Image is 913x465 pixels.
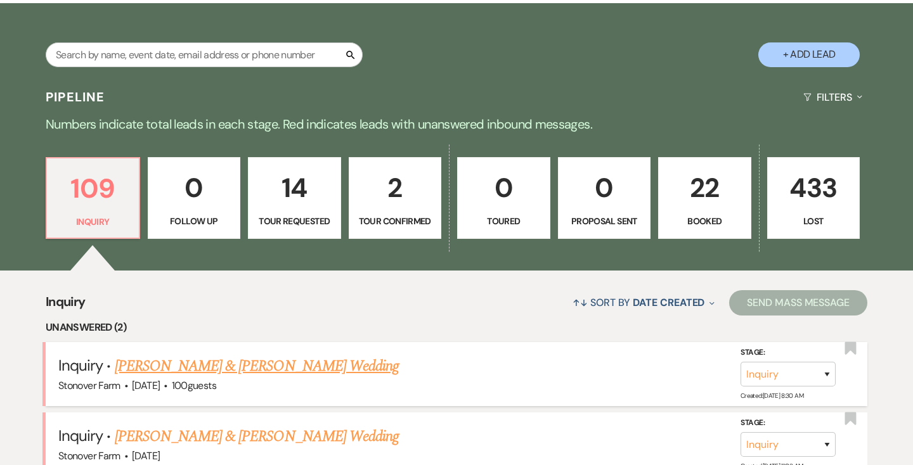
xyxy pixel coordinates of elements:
a: 14Tour Requested [248,157,341,239]
a: 22Booked [658,157,751,239]
a: 2Tour Confirmed [349,157,442,239]
a: 109Inquiry [46,157,140,239]
a: 0Toured [457,157,550,239]
p: 433 [775,167,852,209]
p: 14 [256,167,333,209]
h3: Pipeline [46,88,105,106]
span: Inquiry [58,426,103,445]
p: 0 [156,167,233,209]
li: Unanswered (2) [46,319,867,336]
p: Follow Up [156,214,233,228]
p: 22 [666,167,743,209]
p: 0 [465,167,542,209]
p: 0 [566,167,643,209]
label: Stage: [741,416,836,430]
span: Inquiry [58,355,103,375]
button: + Add Lead [758,42,860,67]
span: [DATE] [132,379,160,392]
span: Inquiry [46,292,86,319]
p: Inquiry [55,215,131,229]
a: 433Lost [767,157,860,239]
p: Booked [666,214,743,228]
p: Tour Requested [256,214,333,228]
p: Proposal Sent [566,214,643,228]
span: Stonover Farm [58,379,120,392]
button: Filters [798,80,867,114]
p: 109 [55,167,131,210]
span: 100 guests [172,379,216,392]
p: Lost [775,214,852,228]
p: 2 [357,167,434,209]
input: Search by name, event date, email address or phone number [46,42,363,67]
span: Stonover Farm [58,449,120,462]
p: Toured [465,214,542,228]
a: 0Follow Up [148,157,241,239]
a: 0Proposal Sent [558,157,651,239]
button: Send Mass Message [729,290,867,315]
a: [PERSON_NAME] & [PERSON_NAME] Wedding [115,425,399,448]
span: [DATE] [132,449,160,462]
span: Created: [DATE] 8:30 AM [741,392,803,400]
span: ↑↓ [573,296,588,309]
label: Stage: [741,346,836,360]
p: Tour Confirmed [357,214,434,228]
button: Sort By Date Created [567,286,720,319]
span: Date Created [633,296,704,309]
a: [PERSON_NAME] & [PERSON_NAME] Wedding [115,355,399,378]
